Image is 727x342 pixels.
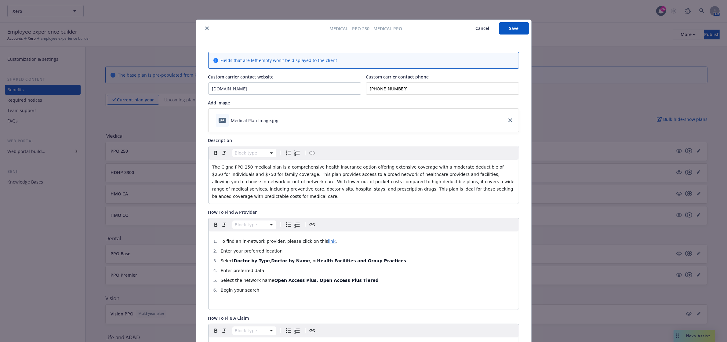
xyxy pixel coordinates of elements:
[208,137,232,143] span: Description
[293,220,301,229] button: Numbered list
[310,258,317,263] span: , or
[208,315,249,321] span: How To File A Claim
[293,149,301,157] button: Numbered list
[220,326,229,335] button: Italic
[203,25,211,32] button: close
[466,22,499,35] button: Cancel
[220,278,274,283] span: Select the network name
[208,100,230,106] span: Add image
[284,326,301,335] div: toggle group
[220,149,229,157] button: Italic
[317,258,406,263] strong: Health Facilities and Group Practices
[293,326,301,335] button: Numbered list
[220,268,264,273] span: Enter preferred data
[234,258,270,263] strong: Doctor by Type
[209,160,519,204] div: editable markdown
[219,118,226,122] span: jpg
[308,326,317,335] button: Create link
[220,288,259,293] span: Begin your search
[507,117,514,124] a: close
[212,220,220,229] button: Bold
[499,22,529,35] button: Save
[308,149,317,157] button: Create link
[336,239,337,244] span: .
[270,258,271,263] span: ,
[208,74,274,80] span: Custom carrier contact website
[308,220,317,229] button: Create link
[366,74,429,80] span: Custom carrier contact phone
[271,258,310,263] strong: Doctor by Name
[221,57,337,64] span: Fields that are left empty won't be displayed to the client
[281,117,286,124] button: download file
[232,326,276,335] button: Block type
[212,326,220,335] button: Bold
[330,25,402,32] span: Medical - PPO 250 - Medical PPO
[232,220,276,229] button: Block type
[212,165,516,199] span: The Cigna PPO 250 medical plan is a comprehensive health insurance option offering extensive cove...
[220,249,282,253] span: Enter your preferred location
[284,149,293,157] button: Bulleted list
[366,82,519,95] input: Add custom carrier contact phone
[209,231,519,310] div: editable markdown
[220,239,328,244] span: To find an in-network provider, please click on this
[284,149,301,157] div: toggle group
[284,220,301,229] div: toggle group
[209,83,361,94] input: Add custom carrier contact website
[208,209,257,215] span: How To Find A Provider
[284,326,293,335] button: Bulleted list
[232,149,276,157] button: Block type
[284,220,293,229] button: Bulleted list
[274,278,379,283] strong: Open Access Plus, Open Access Plus Tiered
[220,258,234,263] span: Select
[231,117,279,124] div: Medical Plan Image.jpg
[212,149,220,157] button: Bold
[220,220,229,229] button: Italic
[328,239,336,244] a: link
